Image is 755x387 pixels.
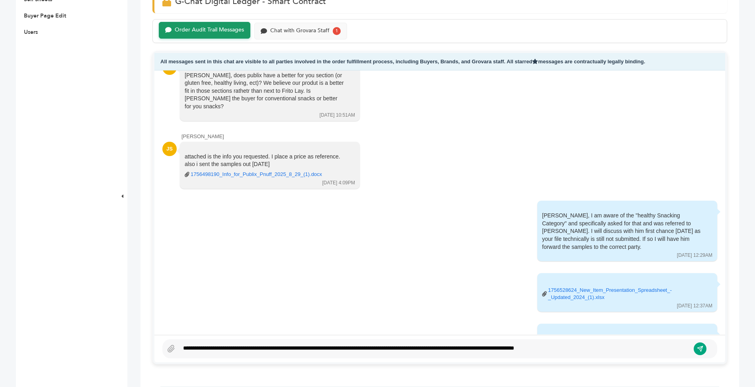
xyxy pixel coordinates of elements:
a: Users [24,28,38,36]
div: [PERSON_NAME], does publix have a better for you section (or gluten free, healthy living, ect)? W... [185,72,344,111]
a: 1756528624_New_Item_Presentation_Spreadsheet_-_Updated_2024_(1).xlsx [548,287,701,301]
div: [PERSON_NAME], I am aware of the "healthy Snacking Category" and specifically asked for that and ... [542,212,701,251]
div: [DATE] 4:09PM [322,180,355,186]
div: [DATE] 12:29AM [677,252,712,259]
div: 1 [333,27,341,35]
div: [DATE] 12:37AM [677,303,712,309]
div: JS [162,142,177,156]
div: Order Audit Trail Messages [175,27,244,33]
a: Buyer Page Edit [24,12,66,20]
div: Chat with Grovara Staff [270,27,330,34]
div: [PERSON_NAME] [181,133,717,140]
div: All messages sent in this chat are visible to all parties involved in the order fulfillment proce... [154,53,725,71]
div: attached is the info you requested. I place a price as reference. also i sent the samples out [DATE] [185,153,344,178]
a: 1756498190_Info_for_Publix_Pnuff_2025_8_29_(1).docx [191,171,322,178]
div: [DATE] 10:51AM [320,112,355,119]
